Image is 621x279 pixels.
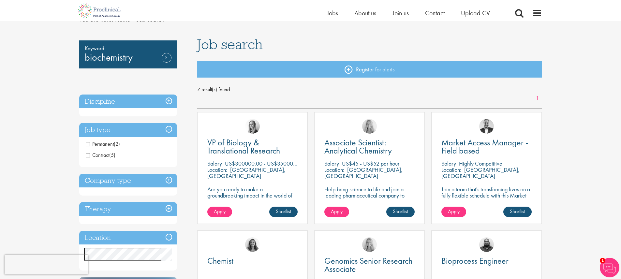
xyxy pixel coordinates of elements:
[441,160,456,167] span: Salary
[441,257,532,265] a: Bioprocess Engineer
[324,137,392,156] span: Associate Scientist: Analytical Chemistry
[245,237,260,252] img: Jackie Cerchio
[85,44,171,53] span: Keyword:
[324,257,415,273] a: Genomics Senior Research Associate
[207,207,232,217] a: Apply
[225,160,329,167] p: US$300000.00 - US$350000.00 per annum
[207,139,298,155] a: VP of Biology & Translational Research
[503,207,532,217] a: Shortlist
[245,119,260,134] img: Sofia Amark
[79,231,177,245] h3: Location
[207,186,298,217] p: Are you ready to make a groundbreaking impact in the world of biotechnology? Join a growing compa...
[5,255,88,274] iframe: reCAPTCHA
[324,207,349,217] a: Apply
[324,255,412,274] span: Genomics Senior Research Associate
[441,137,528,156] span: Market Access Manager - Field based
[79,95,177,109] h3: Discipline
[207,255,233,266] span: Chemist
[86,152,109,158] span: Contract
[479,119,494,134] img: Aitor Melia
[331,208,343,215] span: Apply
[197,85,542,95] span: 7 result(s) found
[392,9,409,17] a: Join us
[362,237,377,252] img: Shannon Briggs
[324,166,403,180] p: [GEOGRAPHIC_DATA], [GEOGRAPHIC_DATA]
[600,258,605,263] span: 1
[441,139,532,155] a: Market Access Manager - Field based
[441,255,509,266] span: Bioprocess Engineer
[441,166,520,180] p: [GEOGRAPHIC_DATA], [GEOGRAPHIC_DATA]
[324,139,415,155] a: Associate Scientist: Analytical Chemistry
[86,140,114,147] span: Permanent
[86,140,120,147] span: Permanent
[354,9,376,17] a: About us
[461,9,490,17] a: Upload CV
[362,119,377,134] img: Shannon Briggs
[86,152,115,158] span: Contract
[425,9,445,17] a: Contact
[324,160,339,167] span: Salary
[324,166,344,173] span: Location:
[441,166,461,173] span: Location:
[269,207,298,217] a: Shortlist
[214,208,226,215] span: Apply
[79,202,177,216] h3: Therapy
[533,95,542,102] a: 1
[197,36,263,53] span: Job search
[327,9,338,17] a: Jobs
[207,257,298,265] a: Chemist
[79,123,177,137] h3: Job type
[479,237,494,252] img: Ashley Bennett
[324,186,415,217] p: Help bring science to life and join a leading pharmaceutical company to play a key role in delive...
[162,53,171,72] a: Remove
[207,160,222,167] span: Salary
[207,137,280,156] span: VP of Biology & Translational Research
[197,61,542,78] a: Register for alerts
[109,152,115,158] span: (5)
[459,160,502,167] p: Highly Competitive
[207,166,286,180] p: [GEOGRAPHIC_DATA], [GEOGRAPHIC_DATA]
[79,174,177,188] h3: Company type
[79,40,177,68] div: biochemistry
[114,140,120,147] span: (2)
[441,207,466,217] a: Apply
[386,207,415,217] a: Shortlist
[448,208,460,215] span: Apply
[342,160,399,167] p: US$45 - US$52 per hour
[600,258,619,277] img: Chatbot
[441,186,532,205] p: Join a team that's transforming lives on a fully flexible schedule with this Market Access Manage...
[207,166,227,173] span: Location:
